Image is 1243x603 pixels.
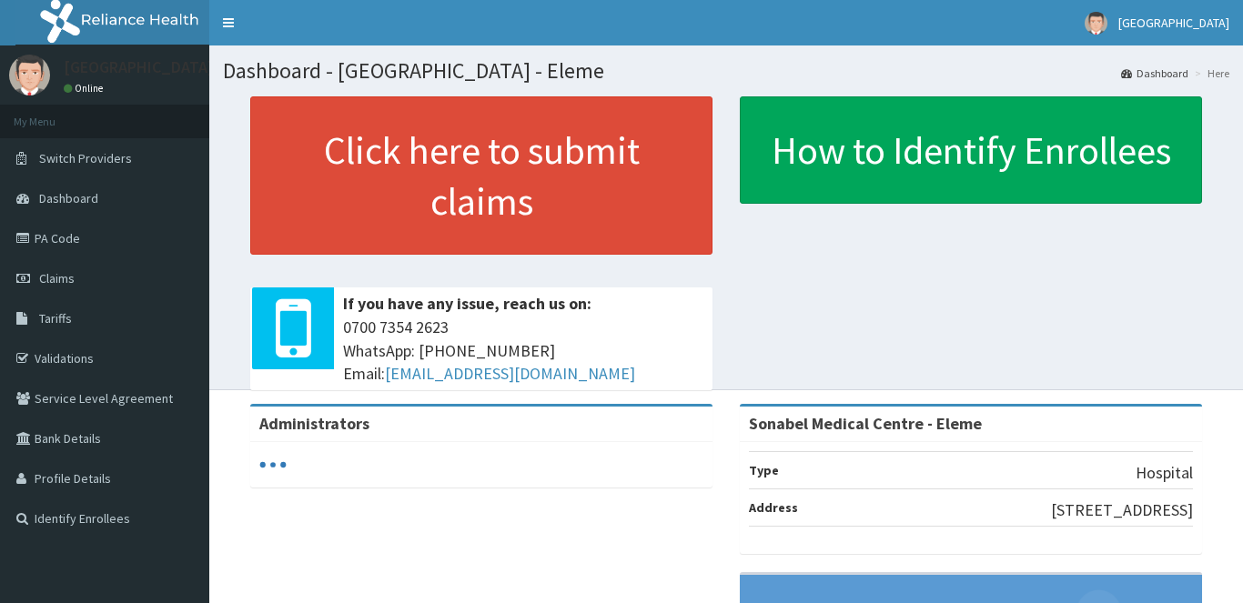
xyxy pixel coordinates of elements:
span: Dashboard [39,190,98,206]
img: User Image [1085,12,1107,35]
span: Claims [39,270,75,286]
h1: Dashboard - [GEOGRAPHIC_DATA] - Eleme [223,59,1229,83]
a: Dashboard [1121,65,1188,81]
li: Here [1190,65,1229,81]
b: Address [749,499,798,516]
strong: Sonabel Medical Centre - Eleme [749,413,982,434]
a: [EMAIL_ADDRESS][DOMAIN_NAME] [385,363,635,384]
a: Online [64,82,107,95]
span: Switch Providers [39,150,132,166]
span: [GEOGRAPHIC_DATA] [1118,15,1229,31]
p: [GEOGRAPHIC_DATA] [64,59,214,75]
img: User Image [9,55,50,95]
b: Type [749,462,779,478]
p: Hospital [1136,461,1193,485]
span: Tariffs [39,310,72,327]
span: 0700 7354 2623 WhatsApp: [PHONE_NUMBER] Email: [343,316,703,386]
svg: audio-loading [259,451,287,478]
p: [STREET_ADDRESS] [1051,498,1193,522]
a: How to Identify Enrollees [740,96,1202,204]
b: Administrators [259,413,369,434]
b: If you have any issue, reach us on: [343,293,591,314]
a: Click here to submit claims [250,96,712,255]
